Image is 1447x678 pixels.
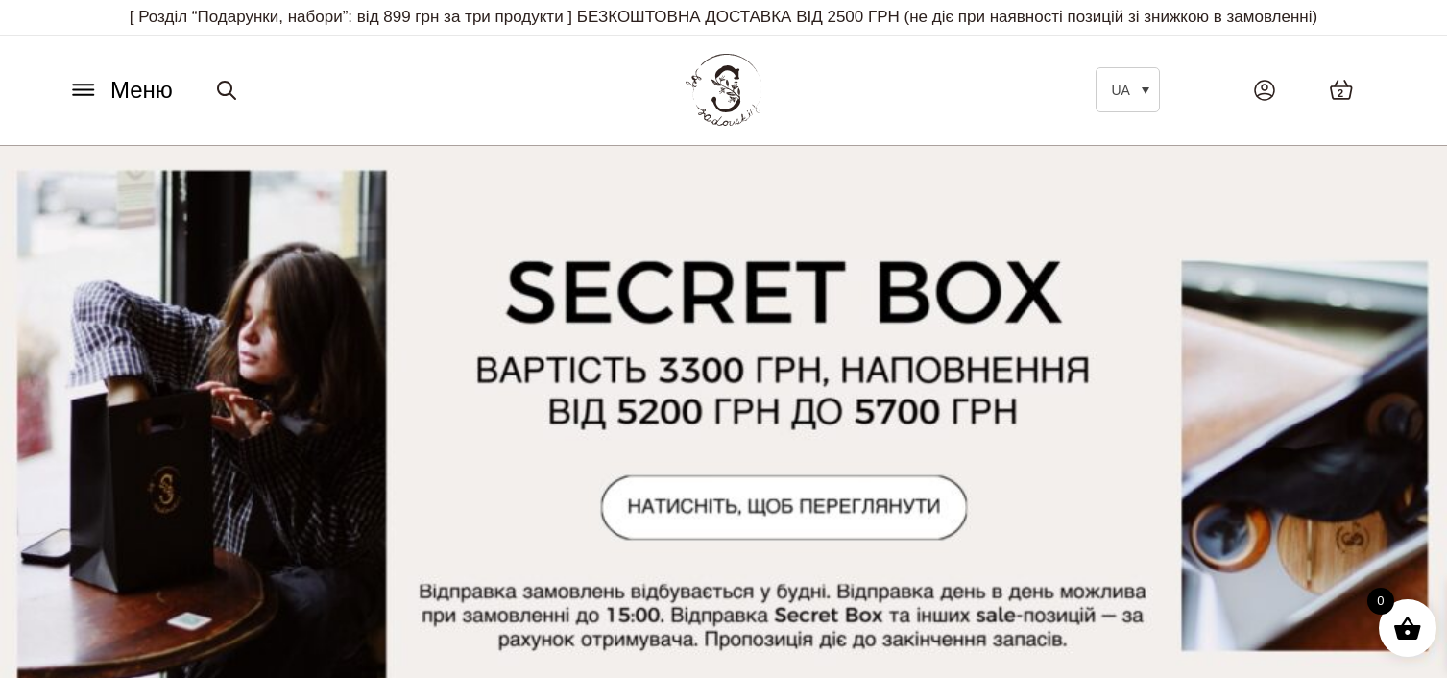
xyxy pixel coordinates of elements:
[1310,60,1373,120] a: 2
[62,72,179,109] button: Меню
[686,54,762,126] img: BY SADOVSKIY
[1111,83,1129,98] span: UA
[1338,85,1343,102] span: 2
[1096,67,1159,112] a: UA
[110,73,173,108] span: Меню
[1367,588,1394,615] span: 0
